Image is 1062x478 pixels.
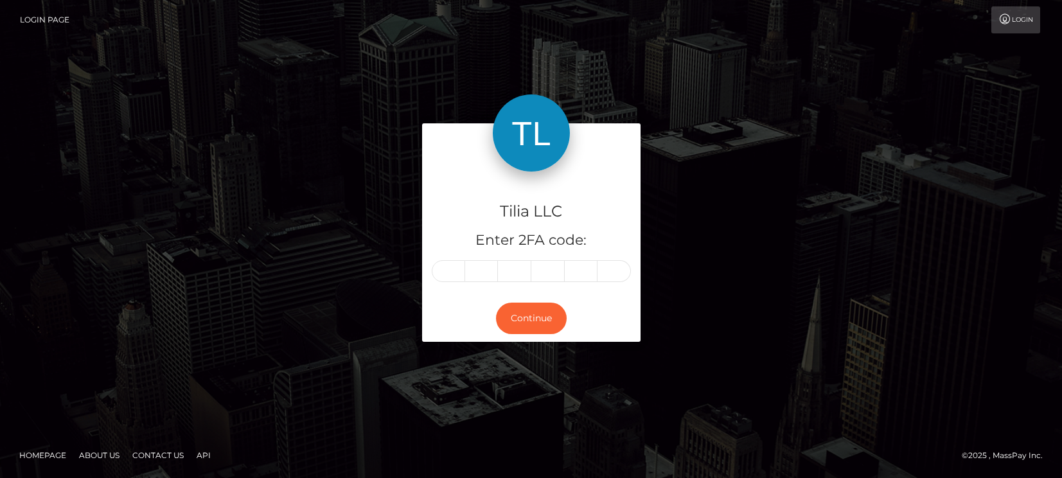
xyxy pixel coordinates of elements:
div: © 2025 , MassPay Inc. [962,448,1052,463]
a: About Us [74,445,125,465]
a: Login Page [20,6,69,33]
h5: Enter 2FA code: [432,231,631,251]
a: API [191,445,216,465]
a: Contact Us [127,445,189,465]
a: Homepage [14,445,71,465]
button: Continue [496,303,567,334]
img: Tilia LLC [493,94,570,172]
a: Login [991,6,1040,33]
h4: Tilia LLC [432,200,631,223]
